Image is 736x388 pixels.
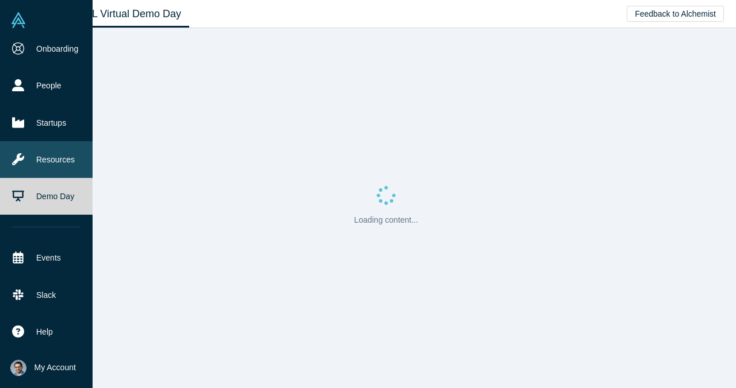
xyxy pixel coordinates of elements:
span: Help [36,326,53,338]
p: Loading content... [354,214,418,226]
button: Feedback to Alchemist [627,6,724,22]
img: Alchemist Vault Logo [10,12,26,28]
img: VP Singh's Account [10,360,26,376]
a: Class XL Virtual Demo Day [48,1,189,28]
button: My Account [10,360,76,376]
span: My Account [34,362,76,374]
